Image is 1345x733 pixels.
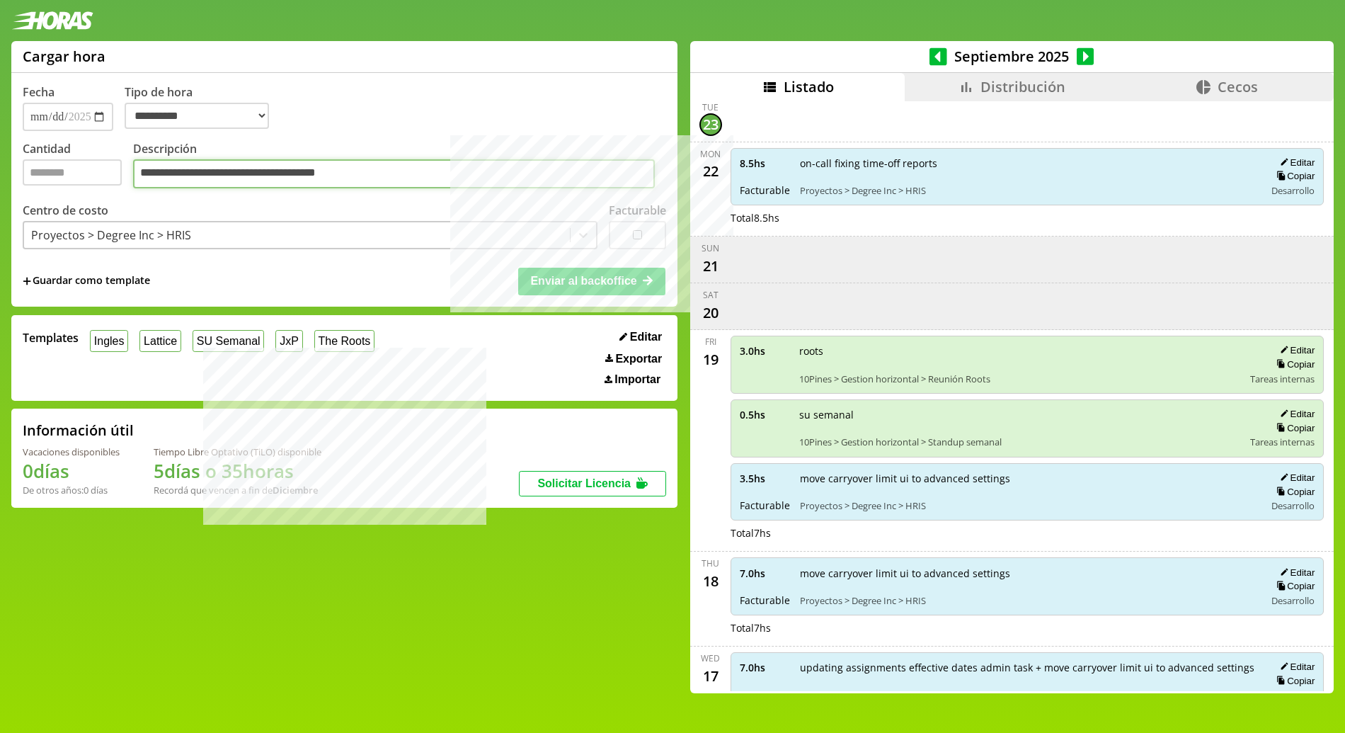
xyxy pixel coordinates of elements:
button: Copiar [1272,486,1315,498]
button: JxP [275,330,302,352]
span: Enviar al backoffice [530,275,636,287]
button: Editar [1276,157,1315,169]
div: Vacaciones disponibles [23,445,120,458]
span: Desarrollo [1271,689,1315,702]
span: su semanal [799,408,1241,421]
button: SU Semanal [193,330,264,352]
label: Centro de costo [23,203,108,218]
button: Exportar [601,352,666,366]
span: 7.0 hs [740,661,790,674]
div: 20 [699,301,722,324]
input: Cantidad [23,159,122,186]
div: 19 [699,348,722,370]
span: move carryover limit ui to advanced settings [800,567,1256,580]
span: Templates [23,330,79,346]
div: Tue [702,101,719,113]
span: Solicitar Licencia [537,477,631,489]
div: Recordá que vencen a fin de [154,484,321,496]
label: Fecha [23,84,55,100]
span: Facturable [740,688,790,702]
div: 18 [699,569,722,592]
div: Mon [700,148,721,160]
button: Copiar [1272,580,1315,592]
div: Total 7 hs [731,621,1324,635]
textarea: Descripción [133,159,655,189]
span: 0.5 hs [740,408,789,421]
label: Facturable [609,203,666,218]
button: Editar [1276,408,1315,420]
div: 21 [699,254,722,277]
span: Importar [614,373,660,386]
span: Tareas internas [1250,373,1315,385]
button: Editar [1276,567,1315,579]
b: Diciembre [273,484,318,496]
button: Copiar [1272,422,1315,434]
span: Desarrollo [1271,184,1315,197]
span: 10Pines > Gestion horizontal > Reunión Roots [799,373,1241,385]
button: Editar [615,330,666,344]
span: Proyectos > Degree Inc > HRIS [800,594,1256,607]
span: 3.0 hs [740,344,789,358]
span: on-call fixing time-off reports [800,157,1256,170]
button: Editar [1276,344,1315,356]
div: 17 [699,664,722,687]
button: Enviar al backoffice [518,268,665,295]
img: logotipo [11,11,93,30]
button: Lattice [139,330,181,352]
span: Distribución [980,77,1065,96]
div: Wed [701,652,720,664]
div: Total 7 hs [731,526,1324,540]
button: Ingles [90,330,128,352]
span: Editar [630,331,662,343]
span: +Guardar como template [23,273,150,289]
label: Tipo de hora [125,84,280,131]
span: Proyectos > Degree Inc > HRIS [800,499,1256,512]
span: Tareas internas [1250,436,1315,448]
label: Cantidad [23,141,133,193]
div: Sun [702,242,719,254]
div: scrollable content [690,101,1334,692]
span: Facturable [740,183,790,197]
div: Total 8.5 hs [731,211,1324,225]
h1: Cargar hora [23,47,105,66]
div: Proyectos > Degree Inc > HRIS [31,227,191,243]
span: 8.5 hs [740,157,790,170]
span: roots [799,344,1241,358]
div: Tiempo Libre Optativo (TiLO) disponible [154,445,321,458]
span: 10Pines > Gestion horizontal > Standup semanal [799,436,1241,448]
button: Copiar [1272,675,1315,687]
span: Facturable [740,499,790,512]
button: Editar [1276,472,1315,484]
label: Descripción [133,141,666,193]
button: Editar [1276,661,1315,673]
h1: 0 días [23,458,120,484]
div: Thu [702,557,719,569]
span: Desarrollo [1271,594,1315,607]
span: Listado [784,77,834,96]
div: De otros años: 0 días [23,484,120,496]
button: The Roots [314,330,374,352]
span: Facturable [740,593,790,607]
span: 3.5 hs [740,472,790,485]
span: Exportar [615,353,662,365]
span: Proyectos > Degree Inc > HRIS [800,689,1256,702]
select: Tipo de hora [125,103,269,129]
span: Cecos [1218,77,1258,96]
div: Sat [703,289,719,301]
span: + [23,273,31,289]
div: Fri [705,336,716,348]
button: Copiar [1272,358,1315,370]
button: Solicitar Licencia [519,471,666,496]
span: Desarrollo [1271,499,1315,512]
span: Proyectos > Degree Inc > HRIS [800,184,1256,197]
div: 22 [699,160,722,183]
span: Septiembre 2025 [947,47,1077,66]
span: 7.0 hs [740,567,790,580]
button: Copiar [1272,170,1315,182]
div: 23 [699,113,722,136]
span: move carryover limit ui to advanced settings [800,472,1256,485]
h2: Información útil [23,421,134,440]
span: updating assignments effective dates admin task + move carryover limit ui to advanced settings [800,661,1256,674]
h1: 5 días o 35 horas [154,458,321,484]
